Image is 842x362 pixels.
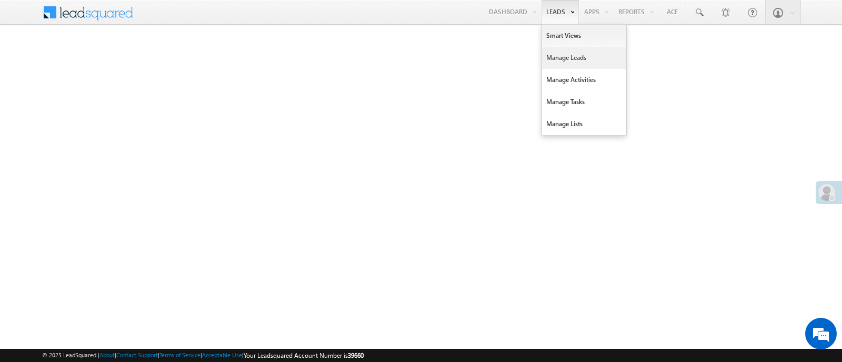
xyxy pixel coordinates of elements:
[55,55,177,69] div: Chat with us now
[173,5,198,30] div: Minimize live chat window
[18,55,44,69] img: d_60004797649_company_0_60004797649
[143,283,191,297] em: Start Chat
[542,113,626,135] a: Manage Lists
[542,25,626,47] a: Smart Views
[99,351,115,358] a: About
[244,351,364,359] span: Your Leadsquared Account Number is
[116,351,158,358] a: Contact Support
[42,350,364,360] span: © 2025 LeadSquared | | | | |
[348,351,364,359] span: 39660
[542,69,626,91] a: Manage Activities
[542,47,626,69] a: Manage Leads
[14,97,192,274] textarea: Type your message and hit 'Enter'
[159,351,201,358] a: Terms of Service
[542,91,626,113] a: Manage Tasks
[202,351,242,358] a: Acceptable Use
